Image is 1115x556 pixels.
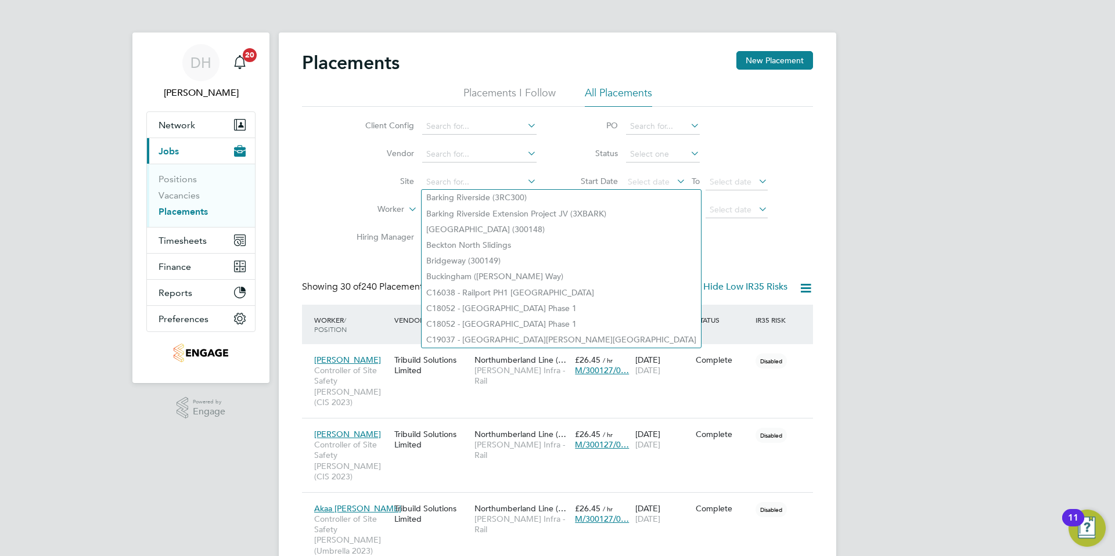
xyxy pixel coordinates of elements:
span: 20 [243,48,257,62]
button: Network [147,112,255,138]
span: Controller of Site Safety [PERSON_NAME] (Umbrella 2023) [314,514,389,556]
span: Powered by [193,397,225,407]
div: Showing [302,281,429,293]
label: Hide Low IR35 Risks [689,281,787,293]
input: Search for... [422,174,537,190]
span: M/300127/0… [575,365,629,376]
li: Barking Riverside (3RC300) [422,190,701,205]
label: Start Date [566,176,618,186]
input: Search for... [422,118,537,135]
button: Preferences [147,306,255,331]
span: Select date [628,176,670,187]
span: To [688,174,703,189]
span: [PERSON_NAME] Infra - Rail [474,514,569,535]
span: Akaa [PERSON_NAME] [314,503,401,514]
span: Reports [159,287,192,298]
span: [DATE] [635,514,660,524]
a: [PERSON_NAME]Controller of Site Safety [PERSON_NAME] (CIS 2023)Tribuild Solutions LimitedNorthumb... [311,348,813,358]
a: Go to home page [146,344,256,362]
li: Bridgeway (300149) [422,253,701,269]
span: DH [190,55,211,70]
span: / hr [603,430,613,439]
span: £26.45 [575,355,600,365]
span: Dean Holliday [146,86,256,100]
span: Northumberland Line (… [474,503,566,514]
span: Controller of Site Safety [PERSON_NAME] (CIS 2023) [314,365,389,407]
button: Reports [147,280,255,305]
button: New Placement [736,51,813,70]
span: M/300127/0… [575,439,629,450]
li: Placements I Follow [463,86,556,107]
input: Select one [626,146,700,163]
img: tribuildsolutions-logo-retina.png [174,344,228,362]
li: C18052 - [GEOGRAPHIC_DATA] Phase 1 [422,301,701,316]
input: Search for... [626,118,700,135]
label: Status [566,148,618,158]
span: Preferences [159,313,208,324]
div: Status [693,309,753,330]
span: 30 of [340,281,361,293]
div: [DATE] [632,349,693,381]
span: [DATE] [635,439,660,450]
span: [PERSON_NAME] Infra - Rail [474,439,569,460]
div: Tribuild Solutions Limited [391,497,472,530]
span: / hr [603,356,613,364]
a: 20 [228,44,251,81]
button: Timesheets [147,228,255,253]
nav: Main navigation [132,33,269,383]
span: / Position [314,315,347,334]
span: Select date [710,176,751,187]
span: / hr [603,504,613,513]
a: Positions [159,174,197,185]
span: [PERSON_NAME] [314,355,381,365]
label: Site [347,176,414,186]
a: DH[PERSON_NAME] [146,44,256,100]
span: 240 Placements [340,281,427,293]
span: Disabled [756,502,787,517]
a: Vacancies [159,190,200,201]
span: £26.45 [575,503,600,514]
div: 11 [1068,518,1078,533]
span: Jobs [159,146,179,157]
a: [PERSON_NAME]Controller of Site Safety [PERSON_NAME] (CIS 2023)Tribuild Solutions LimitedNorthumb... [311,423,813,432]
li: [GEOGRAPHIC_DATA] (300148) [422,222,701,237]
button: Open Resource Center, 11 new notifications [1069,510,1106,547]
span: M/300127/0… [575,514,629,524]
li: Beckton North Slidings [422,237,701,253]
span: Disabled [756,353,787,369]
span: Northumberland Line (… [474,355,566,365]
span: Select date [710,204,751,215]
span: £26.45 [575,429,600,439]
label: Client Config [347,120,414,131]
li: Barking Riverside Extension Project JV (3XBARK) [422,206,701,222]
a: Powered byEngage [177,397,226,419]
div: [DATE] [632,497,693,530]
span: Engage [193,407,225,417]
div: Tribuild Solutions Limited [391,423,472,456]
div: Complete [696,429,750,439]
a: Placements [159,206,208,217]
button: Jobs [147,138,255,164]
div: Complete [696,355,750,365]
li: C16038 - Railport PH1 [GEOGRAPHIC_DATA] [422,285,701,301]
li: All Placements [585,86,652,107]
label: PO [566,120,618,131]
span: Timesheets [159,235,207,246]
div: IR35 Risk [753,309,793,330]
div: Vendor [391,309,472,330]
span: [DATE] [635,365,660,376]
div: [DATE] [632,423,693,456]
div: Tribuild Solutions Limited [391,349,472,381]
input: Search for... [422,146,537,163]
span: [PERSON_NAME] Infra - Rail [474,365,569,386]
h2: Placements [302,51,400,74]
label: Hiring Manager [347,232,414,242]
span: Controller of Site Safety [PERSON_NAME] (CIS 2023) [314,439,389,482]
span: [PERSON_NAME] [314,429,381,439]
div: Jobs [147,164,255,227]
span: Disabled [756,428,787,443]
div: Worker [311,309,391,340]
li: C18052 - [GEOGRAPHIC_DATA] Phase 1 [422,316,701,332]
span: Northumberland Line (… [474,429,566,439]
label: Vendor [347,148,414,158]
